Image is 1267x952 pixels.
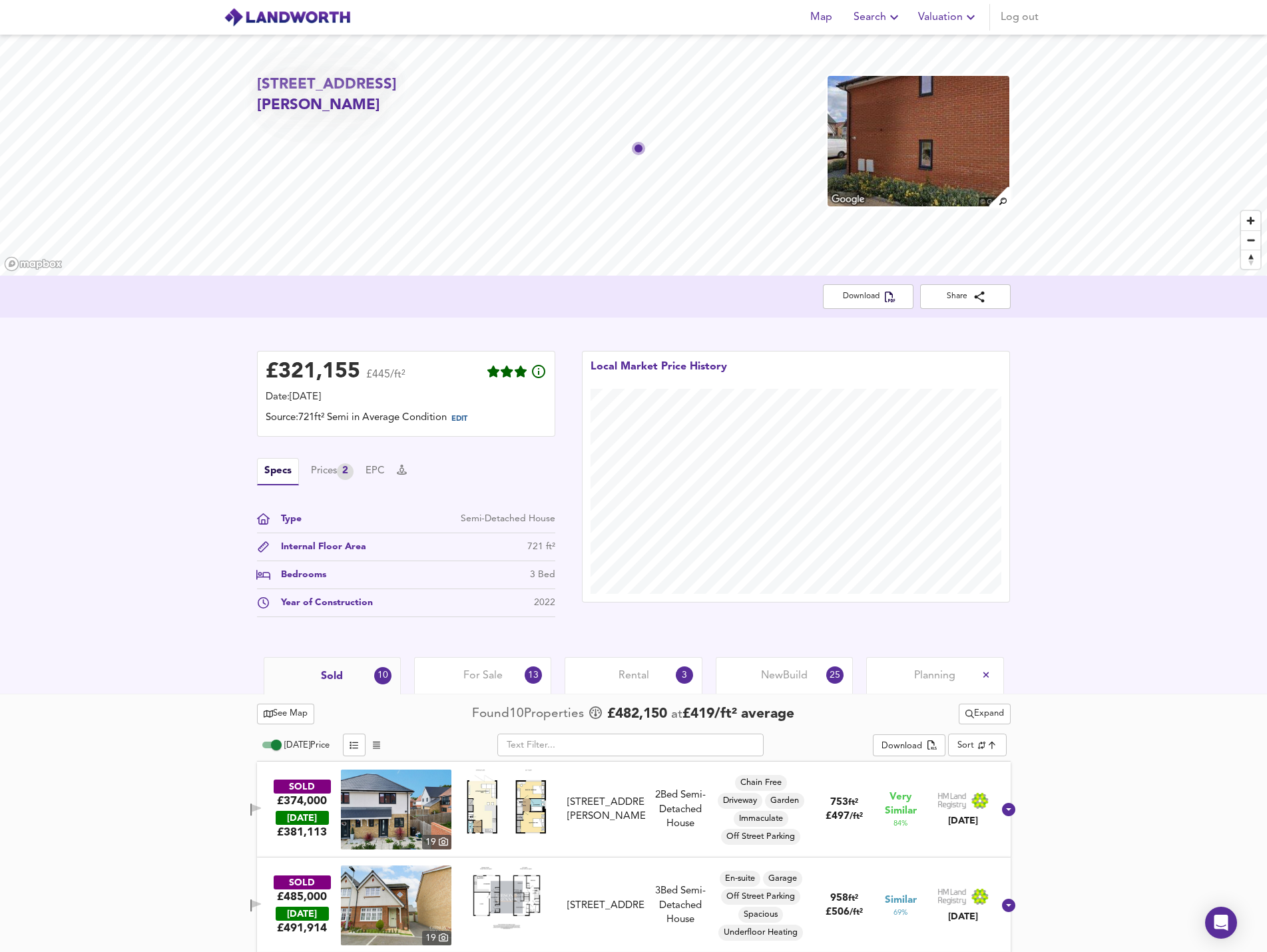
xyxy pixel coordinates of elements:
span: Garage [763,873,802,885]
span: 69 % [893,907,907,918]
span: Off Street Parking [721,891,800,903]
span: Very Similar [885,790,917,818]
div: Type [270,512,302,526]
button: Zoom out [1241,230,1260,250]
div: 19 [422,931,451,945]
div: 13 [525,666,542,684]
div: [DATE] [937,910,989,923]
img: property thumbnail [341,865,451,945]
span: Log out [1001,8,1039,27]
img: property [826,75,1010,208]
span: Map [806,8,838,27]
img: logo [224,7,351,27]
div: split button [959,704,1011,724]
span: £ 482,150 [607,704,667,724]
a: property thumbnail 19 [341,770,451,849]
input: Text Filter... [497,734,764,756]
div: Garage [763,871,802,887]
button: Prices2 [311,463,354,480]
div: split button [873,734,945,757]
div: [DATE] [276,811,329,825]
span: EDIT [451,415,467,423]
svg: Show Details [1001,897,1017,913]
span: Reset bearing to north [1241,250,1260,269]
button: Zoom in [1241,211,1260,230]
div: Internal Floor Area [270,540,366,554]
span: For Sale [463,668,503,683]
div: [STREET_ADDRESS] [567,899,644,913]
img: Land Registry [937,888,989,905]
span: Off Street Parking [721,831,800,843]
button: Expand [959,704,1011,724]
div: Underfloor Heating [718,925,803,941]
div: 19 [422,835,451,849]
div: Open Intercom Messenger [1205,907,1237,939]
span: Underfloor Heating [718,927,803,939]
div: 25 [826,666,844,684]
button: Search [848,4,907,31]
img: search [987,185,1011,208]
button: Valuation [913,4,984,31]
div: Off Street Parking [721,829,800,845]
div: [STREET_ADDRESS][PERSON_NAME] [567,796,644,824]
span: 958 [830,893,848,903]
div: £ 321,155 [266,362,360,382]
div: [DATE] [937,814,989,828]
div: Download [882,739,922,754]
div: Sort [957,739,974,752]
button: Specs [257,458,299,485]
div: Semi-Detached House [461,512,555,526]
div: SOLD [274,875,331,889]
span: 753 [830,798,848,808]
span: Chain Free [735,777,787,789]
button: EPC [366,464,385,479]
div: Sort [948,734,1006,756]
div: Local Market Price History [591,359,727,389]
div: Immaculate [734,811,788,827]
div: 3 [676,666,693,684]
a: property thumbnail 19 [341,865,451,945]
button: Download [873,734,945,757]
a: Mapbox homepage [4,256,63,272]
div: Spacious [738,907,783,923]
button: Log out [995,4,1044,31]
h2: [STREET_ADDRESS][PERSON_NAME] [257,75,498,117]
div: Found 10 Propert ies [472,705,587,723]
div: SOLD [274,780,331,794]
svg: Show Details [1001,802,1017,818]
span: ft² [848,894,858,903]
div: Chain Free [735,775,787,791]
span: £ 497 [826,812,863,822]
button: Share [920,284,1011,309]
div: Driveway [718,793,762,809]
button: See Map [257,704,315,724]
span: £ 491,914 [277,921,327,935]
span: 84 % [893,818,907,829]
div: Date: [DATE] [266,390,547,405]
div: Year of Construction [270,596,373,610]
div: 3 Bed [530,568,555,582]
div: SOLD£374,000 [DATE]£381,113property thumbnail 19 Floorplan[STREET_ADDRESS][PERSON_NAME]2Bed Semi-... [257,762,1011,857]
img: property thumbnail [341,770,451,849]
span: £445/ft² [366,369,405,389]
div: En-suite [720,871,760,887]
img: Floorplan [467,770,547,835]
span: Planning [914,668,955,683]
div: Source: 721ft² Semi in Average Condition [266,411,547,428]
span: Spacious [738,909,783,921]
div: £485,000 [277,889,327,904]
div: Off Street Parking [721,889,800,905]
img: Floorplan [467,865,547,929]
span: [DATE] Price [284,741,330,750]
span: £ 381,113 [277,825,327,839]
span: Download [834,290,903,304]
span: En-suite [720,873,760,885]
div: 721 ft² [527,540,555,554]
span: Sold [321,669,343,684]
div: Prices [311,463,354,480]
div: 34 Clark Street, SS16 5NW [562,796,650,824]
span: £ 419 / ft² average [682,707,794,721]
span: Driveway [718,795,762,807]
span: Similar [885,893,917,907]
div: Garden [765,793,804,809]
